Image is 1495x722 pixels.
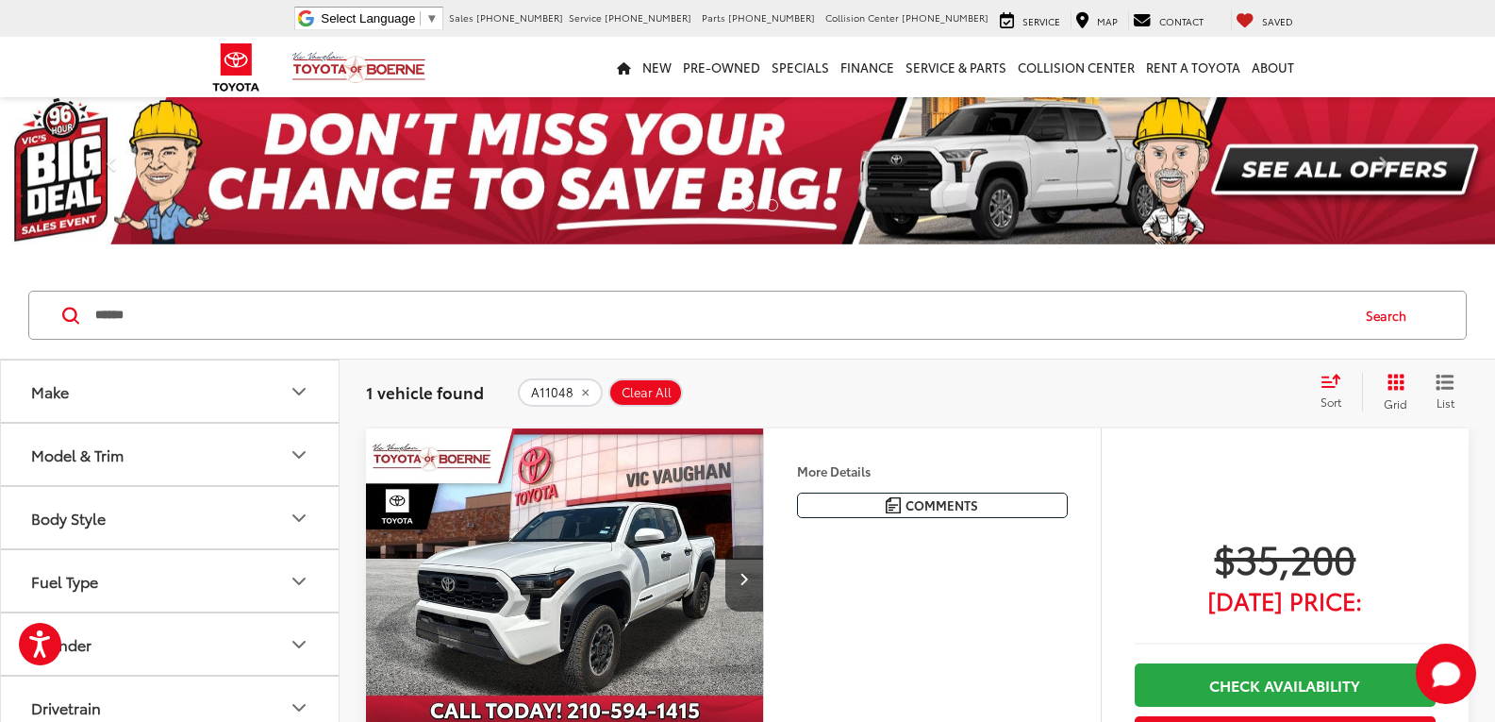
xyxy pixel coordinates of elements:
[1,487,341,548] button: Body StyleBody Style
[797,493,1068,518] button: Comments
[1,361,341,422] button: MakeMake
[1159,14,1204,28] span: Contact
[321,11,415,25] span: Select Language
[93,293,1348,338] input: Search by Make, Model, or Keyword
[1135,663,1436,706] a: Check Availability
[1421,373,1469,411] button: List View
[291,51,426,84] img: Vic Vaughan Toyota of Boerne
[31,445,124,463] div: Model & Trim
[637,37,677,97] a: New
[321,11,438,25] a: Select Language​
[31,698,101,716] div: Drivetrain
[1012,37,1140,97] a: Collision Center
[1321,394,1341,410] span: Sort
[1135,591,1436,610] span: [DATE] Price:
[766,37,835,97] a: Specials
[288,507,310,529] div: Body Style
[995,10,1065,29] a: Service
[1384,395,1407,411] span: Grid
[1348,292,1434,339] button: Search
[905,496,978,514] span: Comments
[518,378,603,407] button: remove A11048
[1436,395,1454,411] span: List
[1071,10,1122,29] a: Map
[1362,373,1421,411] button: Grid View
[1311,373,1362,411] button: Select sort value
[288,633,310,656] div: Cylinder
[1,424,341,485] button: Model & TrimModel & Trim
[605,10,691,25] span: [PHONE_NUMBER]
[201,37,272,98] img: Toyota
[288,570,310,593] div: Fuel Type
[1416,644,1476,704] svg: Start Chat
[1128,10,1208,29] a: Contact
[531,385,573,400] span: A11048
[1022,14,1060,28] span: Service
[608,378,683,407] button: Clear All
[728,10,815,25] span: [PHONE_NUMBER]
[288,380,310,403] div: Make
[366,380,484,403] span: 1 vehicle found
[900,37,1012,97] a: Service & Parts: Opens in a new tab
[835,37,900,97] a: Finance
[31,635,91,653] div: Cylinder
[31,382,69,400] div: Make
[702,10,725,25] span: Parts
[825,10,899,25] span: Collision Center
[1,550,341,612] button: Fuel TypeFuel Type
[288,697,310,719] div: Drivetrain
[1097,14,1118,28] span: Map
[622,385,672,400] span: Clear All
[902,10,988,25] span: [PHONE_NUMBER]
[425,11,438,25] span: ▼
[476,10,563,25] span: [PHONE_NUMBER]
[725,546,763,612] button: Next image
[31,509,106,527] div: Body Style
[1231,10,1298,29] a: My Saved Vehicles
[420,11,421,25] span: ​
[677,37,766,97] a: Pre-Owned
[288,444,310,466] div: Model & Trim
[1135,534,1436,581] span: $35,200
[1140,37,1246,97] a: Rent a Toyota
[1262,14,1293,28] span: Saved
[569,10,602,25] span: Service
[31,572,98,590] div: Fuel Type
[449,10,473,25] span: Sales
[1246,37,1300,97] a: About
[1416,644,1476,704] button: Toggle Chat Window
[1,613,341,675] button: CylinderCylinder
[797,464,1068,478] h4: More Details
[886,497,901,513] img: Comments
[611,37,637,97] a: Home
